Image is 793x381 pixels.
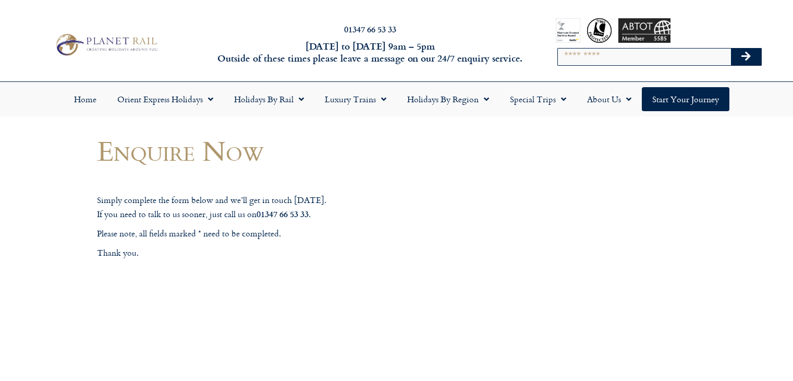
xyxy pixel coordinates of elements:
img: Planet Rail Train Holidays Logo [52,31,160,58]
a: Luxury Trains [314,87,397,111]
a: Holidays by Region [397,87,499,111]
button: Search [731,49,761,65]
a: Orient Express Holidays [107,87,224,111]
a: Special Trips [499,87,577,111]
a: Home [64,87,107,111]
p: Please note, all fields marked * need to be completed. [97,227,488,241]
a: 01347 66 53 33 [344,23,396,35]
h6: [DATE] to [DATE] 9am – 5pm Outside of these times please leave a message on our 24/7 enquiry serv... [214,40,526,65]
nav: Menu [5,87,788,111]
a: About Us [577,87,642,111]
p: Thank you. [97,246,488,260]
h1: Enquire Now [97,135,488,166]
a: Start your Journey [642,87,729,111]
p: Simply complete the form below and we’ll get in touch [DATE]. If you need to talk to us sooner, j... [97,194,488,221]
strong: 01347 66 53 33 [257,208,309,220]
a: Holidays by Rail [224,87,314,111]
